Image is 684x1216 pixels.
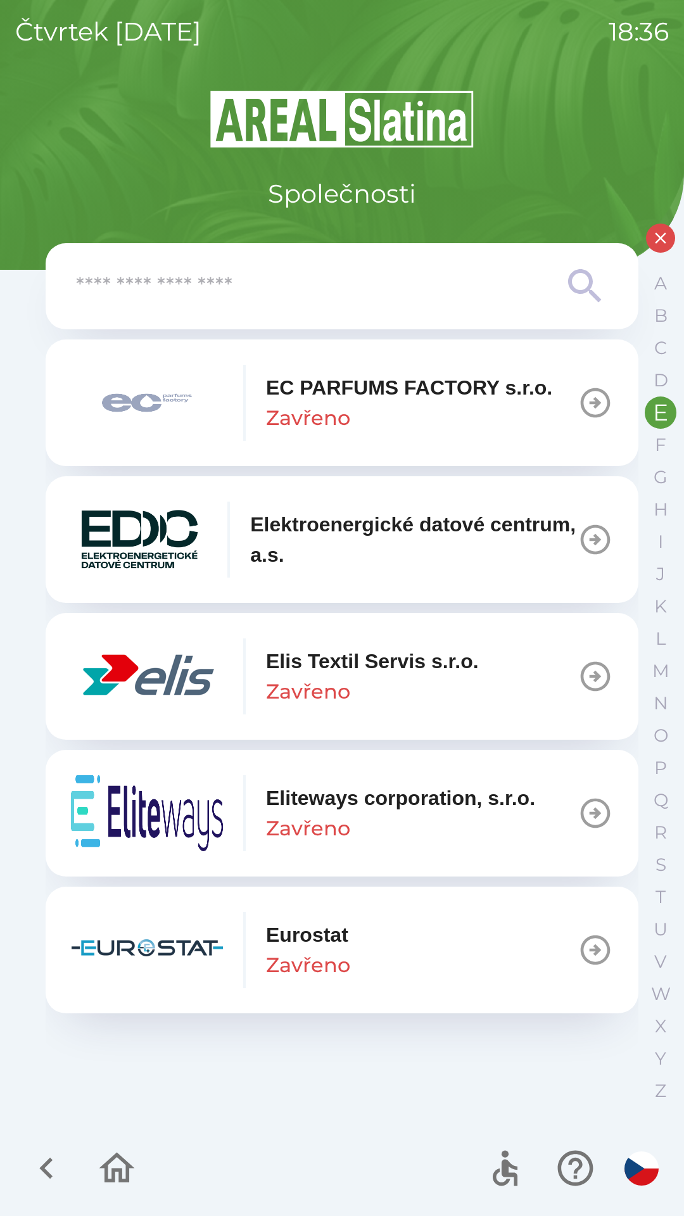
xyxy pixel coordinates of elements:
p: 18:36 [609,13,669,51]
p: N [654,692,668,714]
button: K [645,590,676,623]
p: D [654,369,668,391]
p: W [651,983,671,1005]
button: H [645,493,676,526]
button: D [645,364,676,396]
button: E [645,396,676,429]
button: T [645,881,676,913]
p: I [658,531,663,553]
button: W [645,978,676,1010]
button: Y [645,1042,676,1075]
p: O [654,725,668,747]
button: A [645,267,676,300]
p: Y [655,1048,666,1070]
button: I [645,526,676,558]
button: O [645,719,676,752]
button: P [645,752,676,784]
p: E [653,402,668,424]
p: R [654,821,667,844]
p: P [654,757,667,779]
p: Q [654,789,668,811]
p: C [654,337,667,359]
p: H [654,498,668,521]
button: M [645,655,676,687]
img: fb646cb0-fe6b-40c1-9c4b-3980639a5307.png [71,775,223,851]
button: G [645,461,676,493]
button: C [645,332,676,364]
button: N [645,687,676,719]
p: Eliteways corporation, s.r.o. [266,783,535,813]
button: Eliteways corporation, s.r.o.Zavřeno [46,750,638,877]
button: Q [645,784,676,816]
p: G [654,466,668,488]
button: EC PARFUMS FACTORY s.r.o.Zavřeno [46,339,638,466]
p: Zavřeno [266,403,350,433]
p: Elektroenergické datové centrum, a.s. [250,509,578,570]
button: S [645,849,676,881]
button: X [645,1010,676,1042]
button: Elektroenergické datové centrum, a.s. [46,476,638,603]
img: 45bc38d1-bb57-4fa3-88e0-fab4987d9a19.png [71,912,223,988]
p: K [654,595,667,617]
button: F [645,429,676,461]
button: B [645,300,676,332]
p: Zavřeno [266,676,350,707]
button: R [645,816,676,849]
p: Elis Textil Servis s.r.o. [266,646,479,676]
button: Elis Textil Servis s.r.o.Zavřeno [46,613,638,740]
img: cs flag [624,1151,659,1186]
button: EurostatZavřeno [46,887,638,1013]
p: T [655,886,666,908]
img: d6e089ba-b3bf-4d0d-8b19-bc9c6ff21faa.png [71,638,223,714]
p: Eurostat [266,920,348,950]
p: Společnosti [268,175,416,213]
button: V [645,946,676,978]
p: Z [655,1080,666,1102]
button: J [645,558,676,590]
p: U [654,918,668,940]
p: S [655,854,666,876]
img: ff4fec9d-14e6-44f6-aa57-3d500f1b32e5.png [71,365,223,441]
p: L [655,628,666,650]
p: X [655,1015,666,1037]
p: Zavřeno [266,950,350,980]
button: U [645,913,676,946]
p: B [654,305,668,327]
p: F [655,434,666,456]
p: A [654,272,667,294]
p: M [652,660,669,682]
p: J [656,563,665,585]
button: L [645,623,676,655]
p: čtvrtek [DATE] [15,13,201,51]
p: Zavřeno [266,813,350,844]
p: V [654,951,667,973]
p: EC PARFUMS FACTORY s.r.o. [266,372,552,403]
img: Logo [46,89,638,149]
img: a15ec88a-ca8a-4a5a-ae8c-887e8aa56ea2.png [71,502,207,578]
button: Z [645,1075,676,1107]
